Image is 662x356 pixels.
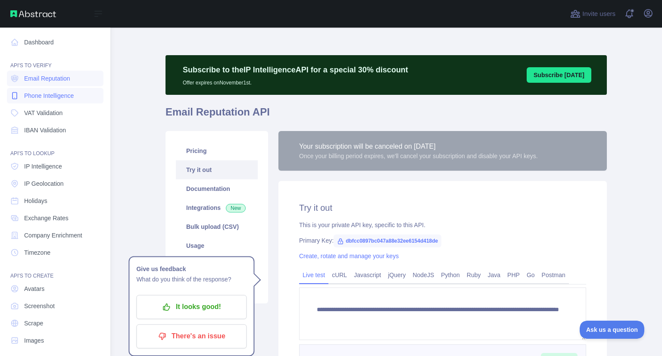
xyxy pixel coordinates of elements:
a: Scrape [7,315,103,331]
h2: Try it out [299,202,586,214]
button: Subscribe [DATE] [527,67,591,83]
img: Abstract API [10,10,56,17]
a: Ruby [463,268,484,282]
span: Images [24,336,44,345]
a: Integrations New [176,198,258,217]
a: Phone Intelligence [7,88,103,103]
a: Python [437,268,463,282]
span: New [226,204,246,212]
a: Try it out [176,160,258,179]
span: Invite users [582,9,615,19]
div: This is your private API key, specific to this API. [299,221,586,229]
a: IBAN Validation [7,122,103,138]
h1: Email Reputation API [165,105,607,126]
span: Holidays [24,197,47,205]
span: VAT Validation [24,109,62,117]
span: Avatars [24,284,44,293]
a: PHP [504,268,523,282]
span: IP Intelligence [24,162,62,171]
div: Your subscription will be canceled on [DATE] [299,141,538,152]
span: Email Reputation [24,74,70,83]
a: Documentation [176,179,258,198]
div: API'S TO LOOKUP [7,140,103,157]
a: Screenshot [7,298,103,314]
a: Pricing [176,141,258,160]
a: Javascript [350,268,384,282]
a: Dashboard [7,34,103,50]
a: Avatars [7,281,103,297]
div: API'S TO CREATE [7,262,103,279]
span: Company Enrichment [24,231,82,240]
a: Images [7,333,103,348]
a: Settings [176,255,258,274]
div: Once your billing period expires, we'll cancel your subscription and disable your API keys. [299,152,538,160]
span: Scrape [24,319,43,328]
p: Offer expires on November 1st. [183,76,408,86]
a: IP Geolocation [7,176,103,191]
a: Exchange Rates [7,210,103,226]
a: jQuery [384,268,409,282]
a: Holidays [7,193,103,209]
button: Invite users [568,7,617,21]
a: IP Intelligence [7,159,103,174]
p: Subscribe to the IP Intelligence API for a special 30 % discount [183,64,408,76]
a: Go [523,268,538,282]
a: Live test [299,268,328,282]
span: Phone Intelligence [24,91,74,100]
a: Bulk upload (CSV) [176,217,258,236]
a: Email Reputation [7,71,103,86]
div: Primary Key: [299,236,586,245]
a: Company Enrichment [7,228,103,243]
span: Exchange Rates [24,214,69,222]
span: Timezone [24,248,50,257]
a: Postman [538,268,569,282]
a: cURL [328,268,350,282]
a: NodeJS [409,268,437,282]
iframe: Toggle Customer Support [580,321,645,339]
span: dbfcc0897bc047a88e32ee6154d418de [334,234,441,247]
a: VAT Validation [7,105,103,121]
a: Create, rotate and manage your keys [299,253,399,259]
a: Java [484,268,504,282]
span: IBAN Validation [24,126,66,134]
a: Timezone [7,245,103,260]
a: Usage [176,236,258,255]
span: Screenshot [24,302,55,310]
span: IP Geolocation [24,179,64,188]
div: API'S TO VERIFY [7,52,103,69]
